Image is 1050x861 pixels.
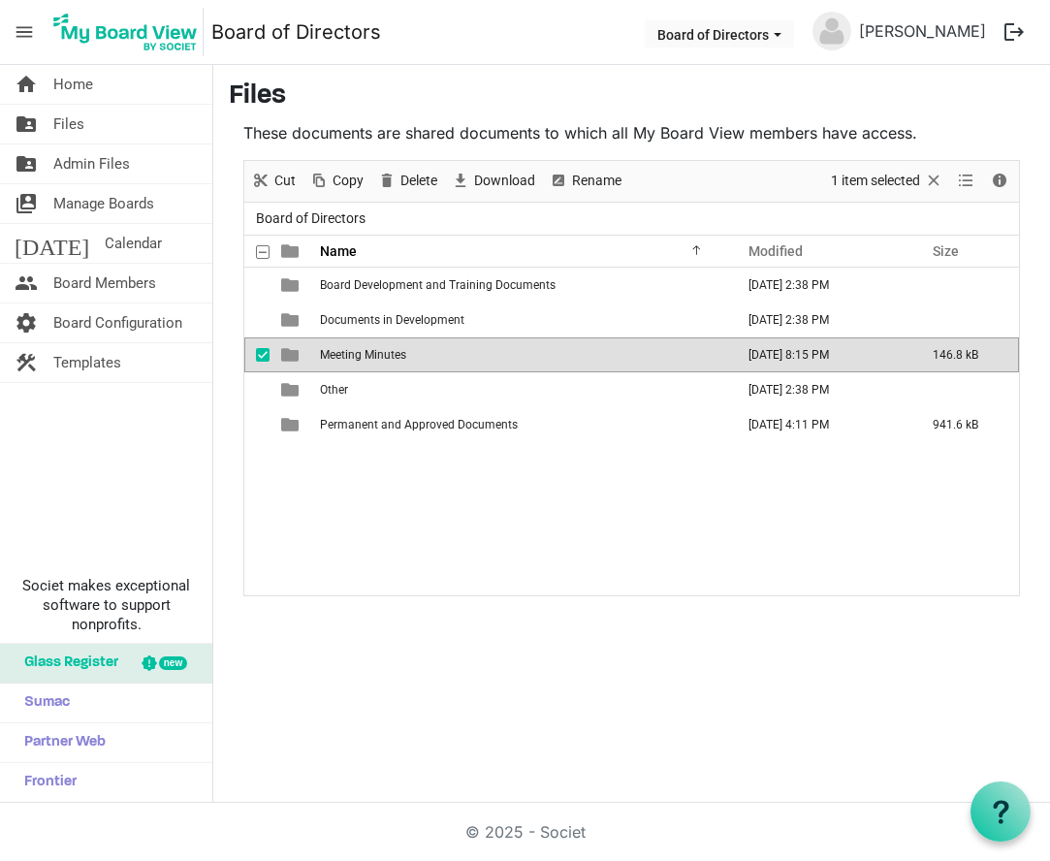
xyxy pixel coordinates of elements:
span: Permanent and Approved Documents [320,418,518,431]
button: Details [987,169,1013,193]
td: Documents in Development is template cell column header Name [314,303,728,337]
span: Copy [331,169,366,193]
div: Delete [370,161,444,202]
td: August 28, 2025 2:38 PM column header Modified [728,372,912,407]
span: Board Members [53,264,156,303]
button: Board of Directors dropdownbutton [645,20,794,48]
span: Admin Files [53,144,130,183]
div: Clear selection [824,161,950,202]
td: Permanent and Approved Documents is template cell column header Name [314,407,728,442]
a: My Board View Logo [48,8,211,56]
h3: Files [229,80,1034,113]
p: These documents are shared documents to which all My Board View members have access. [243,121,1020,144]
button: Delete [374,169,441,193]
span: Frontier [15,763,77,802]
span: 1 item selected [829,169,922,193]
span: Meeting Minutes [320,348,406,362]
span: folder_shared [15,144,38,183]
td: is template cell column header type [270,337,314,372]
td: checkbox [244,407,270,442]
a: Board of Directors [211,13,381,51]
span: home [15,65,38,104]
td: 146.8 kB is template cell column header Size [912,337,1019,372]
td: is template cell column header Size [912,372,1019,407]
span: switch_account [15,184,38,223]
span: Glass Register [15,644,118,683]
td: is template cell column header type [270,372,314,407]
span: settings [15,303,38,342]
span: Documents in Development [320,313,464,327]
img: no-profile-picture.svg [812,12,851,50]
button: View dropdownbutton [954,169,977,193]
span: Cut [272,169,298,193]
td: is template cell column header Size [912,268,1019,303]
td: is template cell column header type [270,268,314,303]
td: August 28, 2025 2:38 PM column header Modified [728,268,912,303]
button: Selection [828,169,947,193]
td: August 28, 2025 2:38 PM column header Modified [728,303,912,337]
a: [PERSON_NAME] [851,12,994,50]
span: Home [53,65,93,104]
td: checkbox [244,303,270,337]
span: folder_shared [15,105,38,143]
button: Rename [546,169,625,193]
td: September 05, 2025 4:11 PM column header Modified [728,407,912,442]
span: Files [53,105,84,143]
span: Societ makes exceptional software to support nonprofits. [9,576,204,634]
span: Delete [398,169,439,193]
span: Rename [570,169,623,193]
span: menu [6,14,43,50]
div: Copy [302,161,370,202]
td: Board Development and Training Documents is template cell column header Name [314,268,728,303]
span: Other [320,383,348,397]
div: Download [444,161,542,202]
span: Manage Boards [53,184,154,223]
div: Rename [542,161,628,202]
a: © 2025 - Societ [465,822,586,842]
button: Download [448,169,539,193]
td: is template cell column header type [270,407,314,442]
div: View [950,161,983,202]
td: checkbox [244,337,270,372]
td: is template cell column header type [270,303,314,337]
div: Cut [244,161,302,202]
span: Sumac [15,684,70,722]
td: checkbox [244,372,270,407]
td: 941.6 kB is template cell column header Size [912,407,1019,442]
span: people [15,264,38,303]
button: Copy [306,169,367,193]
span: Board of Directors [252,207,369,231]
button: logout [994,12,1034,52]
span: Templates [53,343,121,382]
span: construction [15,343,38,382]
span: Name [320,243,357,259]
td: Meeting Minutes is template cell column header Name [314,337,728,372]
span: Partner Web [15,723,106,762]
span: Board Development and Training Documents [320,278,556,292]
span: Download [472,169,537,193]
span: Board Configuration [53,303,182,342]
td: checkbox [244,268,270,303]
button: Cut [248,169,300,193]
span: Modified [748,243,803,259]
td: Other is template cell column header Name [314,372,728,407]
span: Size [933,243,959,259]
span: [DATE] [15,224,89,263]
td: September 03, 2025 8:15 PM column header Modified [728,337,912,372]
div: new [159,656,187,670]
td: is template cell column header Size [912,303,1019,337]
span: Calendar [105,224,162,263]
div: Details [983,161,1016,202]
img: My Board View Logo [48,8,204,56]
